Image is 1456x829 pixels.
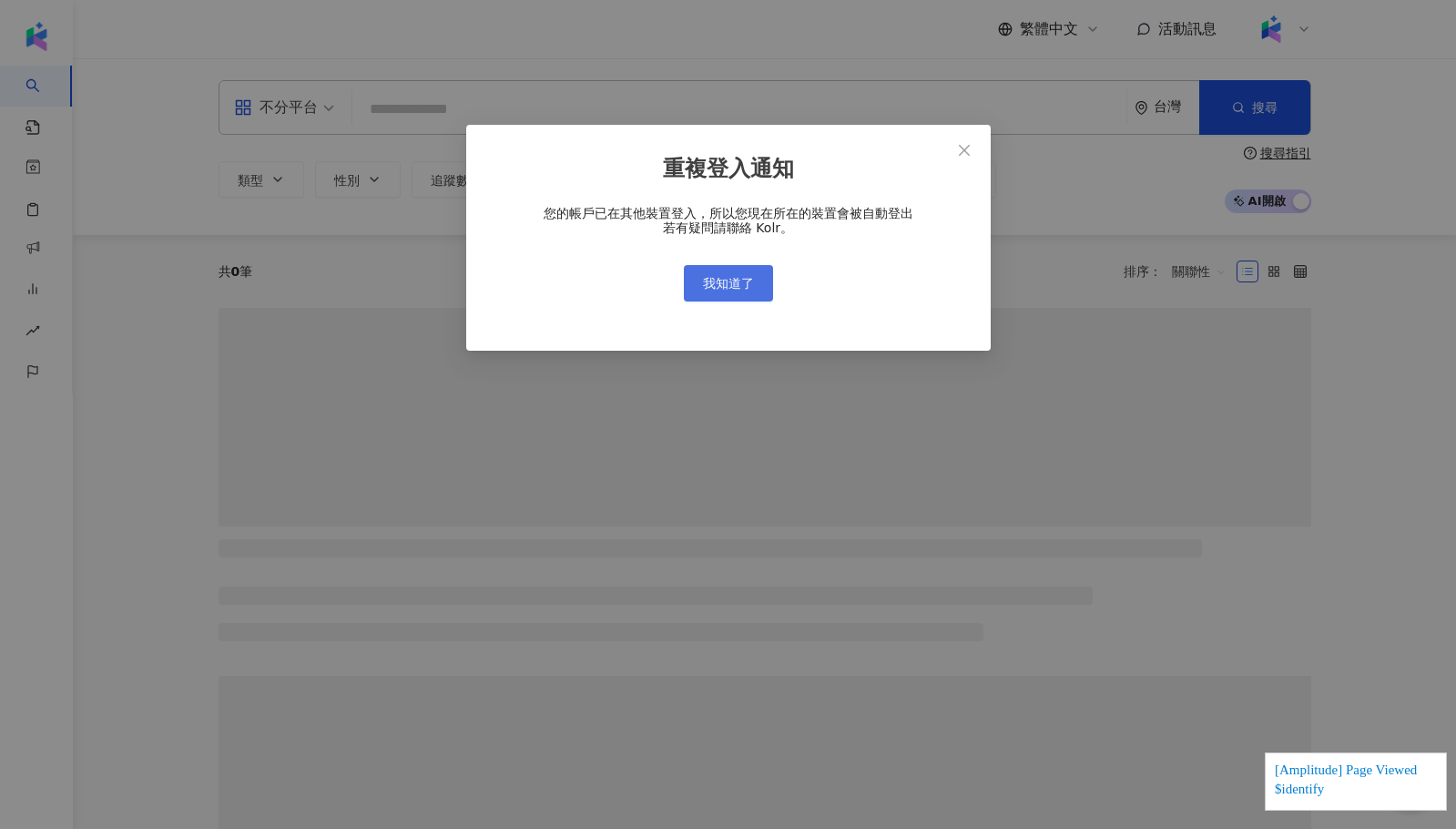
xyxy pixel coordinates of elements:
[544,206,913,235] span: 您的帳戶已在其他裝置登入，所以您現在所在的裝置會被自動登出 若有疑問請聯絡 Kolr。
[1275,762,1437,782] div: [Amplitude] Page Viewed
[703,276,754,291] span: 我知道了
[946,132,983,169] button: Close
[957,143,972,158] span: close
[495,154,962,185] div: 重複登入通知
[1275,782,1437,801] div: $identify
[684,265,773,302] button: 我知道了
